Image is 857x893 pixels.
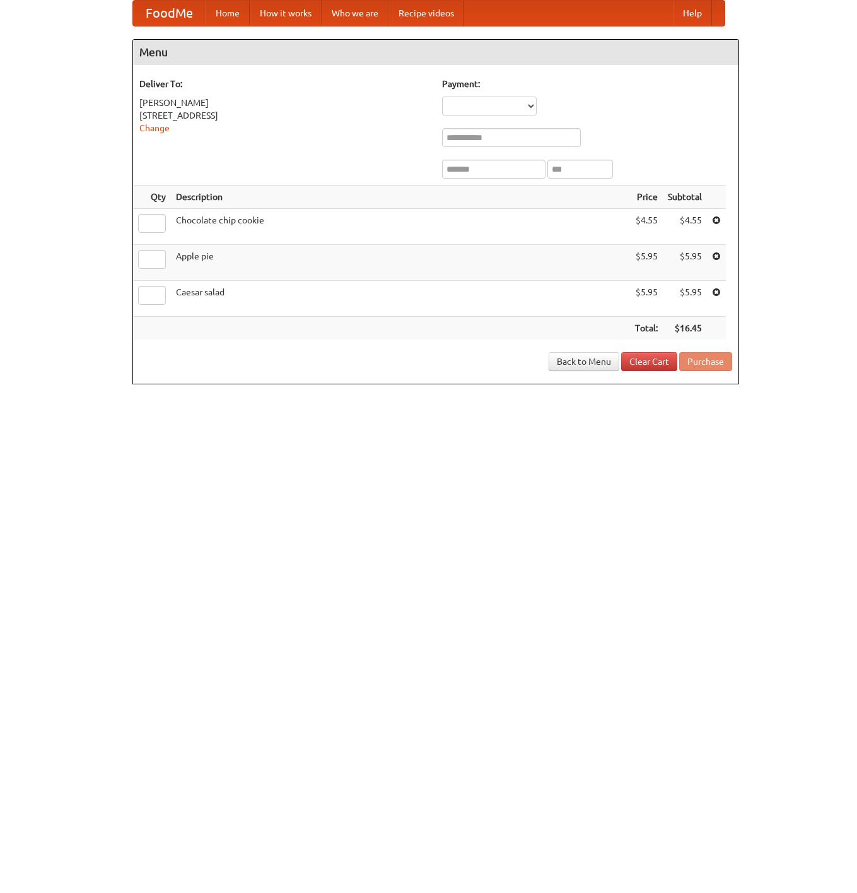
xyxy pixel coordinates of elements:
[133,186,171,209] th: Qty
[206,1,250,26] a: Home
[673,1,712,26] a: Help
[442,78,732,90] h5: Payment:
[630,186,663,209] th: Price
[139,123,170,133] a: Change
[663,186,707,209] th: Subtotal
[621,352,677,371] a: Clear Cart
[549,352,619,371] a: Back to Menu
[250,1,322,26] a: How it works
[630,245,663,281] td: $5.95
[139,78,429,90] h5: Deliver To:
[630,209,663,245] td: $4.55
[388,1,464,26] a: Recipe videos
[133,1,206,26] a: FoodMe
[171,186,630,209] th: Description
[679,352,732,371] button: Purchase
[663,209,707,245] td: $4.55
[171,245,630,281] td: Apple pie
[630,317,663,340] th: Total:
[322,1,388,26] a: Who we are
[171,281,630,317] td: Caesar salad
[139,109,429,122] div: [STREET_ADDRESS]
[171,209,630,245] td: Chocolate chip cookie
[133,40,738,65] h4: Menu
[630,281,663,317] td: $5.95
[663,245,707,281] td: $5.95
[663,317,707,340] th: $16.45
[139,97,429,109] div: [PERSON_NAME]
[663,281,707,317] td: $5.95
